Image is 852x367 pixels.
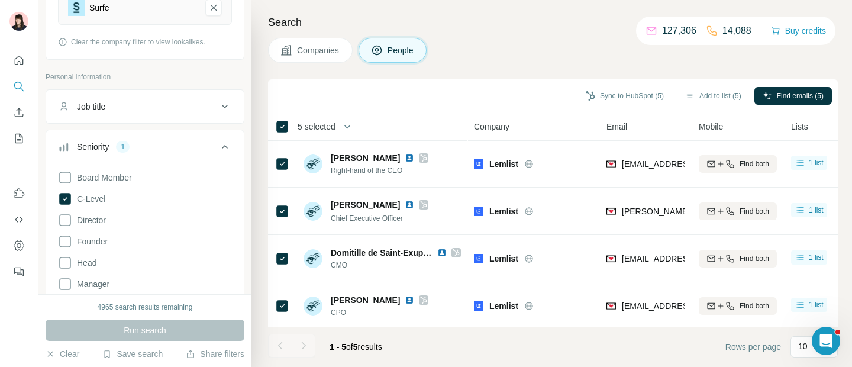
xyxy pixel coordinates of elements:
[437,248,447,257] img: LinkedIn logo
[304,249,322,268] img: Avatar
[699,250,777,268] button: Find both
[740,301,769,311] span: Find both
[699,202,777,220] button: Find both
[77,141,109,153] div: Seniority
[330,342,382,352] span: results
[489,300,518,312] span: Lemlist
[304,202,322,221] img: Avatar
[606,253,616,265] img: provider findymail logo
[331,307,428,318] span: CPO
[606,300,616,312] img: provider findymail logo
[331,294,400,306] span: [PERSON_NAME]
[489,253,518,265] span: Lemlist
[699,297,777,315] button: Find both
[474,301,483,311] img: Logo of Lemlist
[740,206,769,217] span: Find both
[72,214,106,226] span: Director
[304,297,322,316] img: Avatar
[331,214,403,223] span: Chief Executive Officer
[89,2,109,14] div: Surfe
[46,92,244,121] button: Job title
[331,199,400,211] span: [PERSON_NAME]
[777,91,824,101] span: Find emails (5)
[268,14,838,31] h4: Search
[9,12,28,31] img: Avatar
[330,342,346,352] span: 1 - 5
[622,159,762,169] span: [EMAIL_ADDRESS][DOMAIN_NAME]
[331,248,435,257] span: Domitille de Saint-Exupéry
[474,159,483,169] img: Logo of Lemlist
[622,301,762,311] span: [EMAIL_ADDRESS][DOMAIN_NAME]
[489,205,518,217] span: Lemlist
[72,257,96,269] span: Head
[699,121,723,133] span: Mobile
[9,50,28,71] button: Quick start
[791,121,808,133] span: Lists
[754,87,832,105] button: Find emails (5)
[98,302,193,313] div: 4965 search results remaining
[9,128,28,149] button: My lists
[72,193,105,205] span: C-Level
[331,165,428,176] span: Right-hand of the CEO
[474,254,483,263] img: Logo of Lemlist
[9,183,28,204] button: Use Surfe on LinkedIn
[809,205,824,215] span: 1 list
[298,121,335,133] span: 5 selected
[809,157,824,168] span: 1 list
[77,101,105,112] div: Job title
[46,133,244,166] button: Seniority1
[331,260,461,271] span: CMO
[102,348,163,360] button: Save search
[771,22,826,39] button: Buy credits
[186,348,244,360] button: Share filters
[72,172,132,183] span: Board Member
[622,254,762,263] span: [EMAIL_ADDRESS][DOMAIN_NAME]
[474,121,509,133] span: Company
[9,102,28,123] button: Enrich CSV
[812,327,840,355] iframe: Intercom live chat
[606,205,616,217] img: provider findymail logo
[9,76,28,97] button: Search
[304,154,322,173] img: Avatar
[699,155,777,173] button: Find both
[405,153,414,163] img: LinkedIn logo
[809,300,824,310] span: 1 list
[677,87,750,105] button: Add to list (5)
[9,261,28,282] button: Feedback
[662,24,696,38] p: 127,306
[474,207,483,216] img: Logo of Lemlist
[405,200,414,210] img: LinkedIn logo
[606,121,627,133] span: Email
[388,44,415,56] span: People
[116,141,130,152] div: 1
[331,152,400,164] span: [PERSON_NAME]
[71,37,205,47] span: Clear the company filter to view lookalikes.
[72,278,109,290] span: Manager
[72,236,108,247] span: Founder
[725,341,781,353] span: Rows per page
[809,252,824,263] span: 1 list
[46,72,244,82] p: Personal information
[9,209,28,230] button: Use Surfe API
[798,340,808,352] p: 10
[622,207,830,216] span: [PERSON_NAME][EMAIL_ADDRESS][DOMAIN_NAME]
[346,342,353,352] span: of
[9,235,28,256] button: Dashboard
[297,44,340,56] span: Companies
[740,253,769,264] span: Find both
[353,342,358,352] span: 5
[489,158,518,170] span: Lemlist
[740,159,769,169] span: Find both
[405,295,414,305] img: LinkedIn logo
[722,24,751,38] p: 14,088
[606,158,616,170] img: provider findymail logo
[46,348,79,360] button: Clear
[577,87,672,105] button: Sync to HubSpot (5)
